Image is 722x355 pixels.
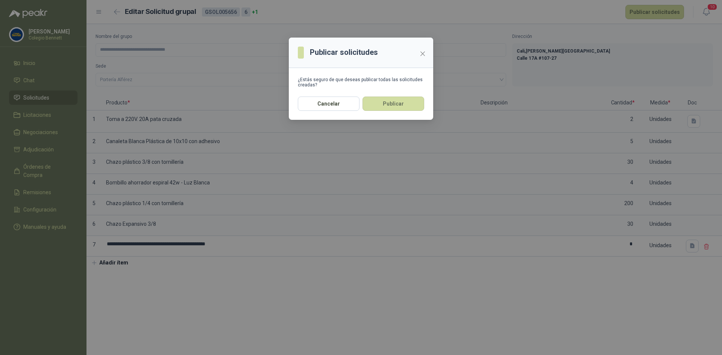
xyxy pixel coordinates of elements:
button: Publicar [363,97,424,111]
button: Cancelar [298,97,359,111]
div: ¿Estás seguro de que deseas publicar todas las solicitudes creadas? [298,77,424,88]
button: Close [417,48,429,60]
h3: Publicar solicitudes [310,47,378,58]
span: close [420,51,426,57]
